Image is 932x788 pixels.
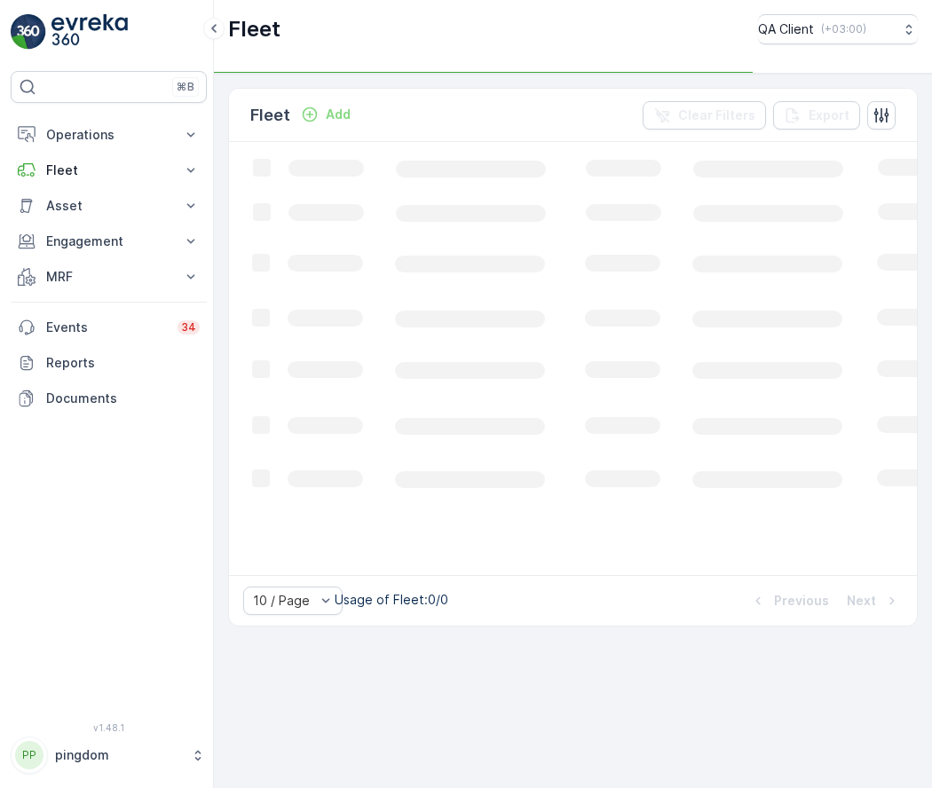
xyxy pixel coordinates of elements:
[11,737,207,774] button: PPpingdom
[228,15,280,43] p: Fleet
[773,101,860,130] button: Export
[46,354,200,372] p: Reports
[294,104,358,125] button: Add
[11,117,207,153] button: Operations
[51,14,128,50] img: logo_light-DOdMpM7g.png
[758,14,918,44] button: QA Client(+03:00)
[46,162,171,179] p: Fleet
[11,153,207,188] button: Fleet
[46,126,171,144] p: Operations
[250,103,290,128] p: Fleet
[55,746,182,764] p: pingdom
[678,106,755,124] p: Clear Filters
[46,268,171,286] p: MRF
[847,592,876,610] p: Next
[335,591,448,609] p: Usage of Fleet : 0/0
[11,14,46,50] img: logo
[46,197,171,215] p: Asset
[758,20,814,38] p: QA Client
[11,722,207,733] span: v 1.48.1
[46,390,200,407] p: Documents
[747,590,831,611] button: Previous
[845,590,903,611] button: Next
[177,80,194,94] p: ⌘B
[46,232,171,250] p: Engagement
[11,188,207,224] button: Asset
[809,106,849,124] p: Export
[15,741,43,769] div: PP
[11,345,207,381] a: Reports
[181,320,196,335] p: 34
[11,310,207,345] a: Events34
[774,592,829,610] p: Previous
[11,224,207,259] button: Engagement
[11,259,207,295] button: MRF
[326,106,351,123] p: Add
[821,22,866,36] p: ( +03:00 )
[11,381,207,416] a: Documents
[643,101,766,130] button: Clear Filters
[46,319,167,336] p: Events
